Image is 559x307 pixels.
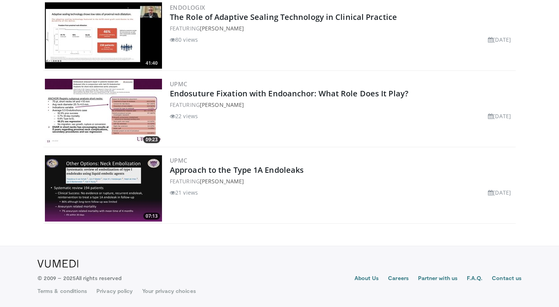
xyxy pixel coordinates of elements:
li: 21 views [170,188,198,197]
a: [PERSON_NAME] [200,101,244,108]
a: F.A.Q. [467,274,482,284]
a: Contact us [492,274,522,284]
a: Endosuture Fixation with Endoanchor: What Role Does It Play? [170,88,408,99]
a: UPMC [170,156,187,164]
a: Terms & conditions [37,287,87,295]
li: [DATE] [488,35,511,44]
div: FEATURING [170,24,514,32]
a: Careers [388,274,409,284]
a: Endologix [170,4,205,11]
div: FEATURING [170,177,514,185]
p: © 2009 – 2025 [37,274,121,282]
a: Partner with us [418,274,458,284]
span: 07:13 [143,213,160,220]
a: About Us [354,274,379,284]
a: Your privacy choices [142,287,196,295]
a: Privacy policy [96,287,133,295]
li: 80 views [170,35,198,44]
div: FEATURING [170,101,514,109]
img: VuMedi Logo [37,260,78,268]
li: [DATE] [488,112,511,120]
a: 41:40 [45,2,162,69]
span: All rights reserved [76,275,121,281]
a: UPMC [170,80,187,88]
li: [DATE] [488,188,511,197]
a: [PERSON_NAME] [200,25,244,32]
span: 09:23 [143,136,160,143]
li: 22 views [170,112,198,120]
img: c22f3b49-ec6b-4d69-bcdb-36391683a6c3.300x170_q85_crop-smart_upscale.jpg [45,79,162,145]
a: 09:23 [45,79,162,145]
a: Approach to the Type 1A Endoleaks [170,165,304,175]
a: [PERSON_NAME] [200,177,244,185]
img: 4114dabb-af82-40c6-b0ae-93a16fc33d8d.300x170_q85_crop-smart_upscale.jpg [45,155,162,222]
img: cbd11de7-4efa-4c11-8673-248522b0ec95.300x170_q85_crop-smart_upscale.jpg [45,2,162,69]
a: The Role of Adaptive Sealing Technology in Clinical Practice [170,12,397,22]
span: 41:40 [143,60,160,67]
a: 07:13 [45,155,162,222]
